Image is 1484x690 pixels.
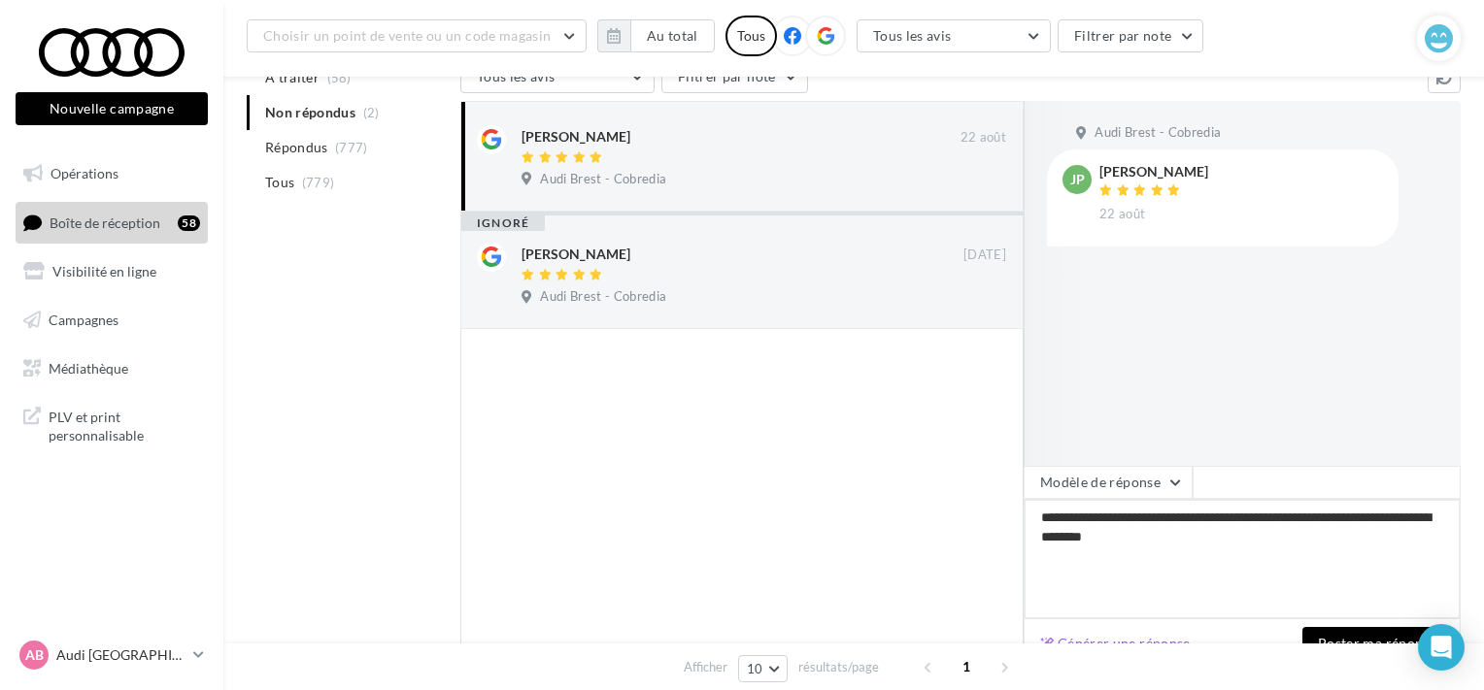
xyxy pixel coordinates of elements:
span: 22 août [1099,206,1145,223]
div: ignoré [461,215,545,231]
a: Médiathèque [12,348,212,389]
span: Visibilité en ligne [52,263,156,279]
span: Afficher [684,658,727,676]
p: Audi [GEOGRAPHIC_DATA] [56,645,185,665]
button: Au total [597,19,715,52]
span: Opérations [51,165,118,181]
a: Campagnes [12,300,212,341]
button: Choisir un point de vente ou un code magasin [247,19,587,52]
span: JP [1070,170,1085,189]
button: Générer une réponse [1032,632,1198,655]
button: Au total [630,19,715,52]
div: 58 [178,215,200,231]
span: Tous [265,173,294,192]
button: 10 [738,655,788,682]
a: Visibilité en ligne [12,251,212,292]
span: Campagnes [49,312,118,328]
span: (58) [327,70,352,85]
button: Tous les avis [857,19,1051,52]
span: résultats/page [798,658,879,676]
span: AB [25,645,44,665]
div: Tous [725,16,777,56]
span: PLV et print personnalisable [49,404,200,445]
button: Poster ma réponse [1302,627,1452,660]
span: (777) [335,140,368,155]
a: PLV et print personnalisable [12,396,212,453]
div: [PERSON_NAME] [1099,165,1208,179]
div: [PERSON_NAME] [522,245,630,264]
span: 1 [951,651,982,682]
span: (779) [302,175,335,190]
button: Nouvelle campagne [16,92,208,125]
span: 22 août [961,129,1006,147]
a: Boîte de réception58 [12,202,212,244]
button: Filtrer par note [661,60,808,93]
a: AB Audi [GEOGRAPHIC_DATA] [16,637,208,674]
span: Choisir un point de vente ou un code magasin [263,27,551,44]
a: Opérations [12,153,212,194]
span: Audi Brest - Cobredia [540,288,666,306]
span: A traiter [265,68,320,87]
span: Médiathèque [49,359,128,376]
span: [DATE] [963,246,1006,264]
span: Boîte de réception [50,214,160,230]
button: Filtrer par note [1058,19,1204,52]
span: 10 [747,661,763,676]
button: Tous les avis [460,60,655,93]
span: Audi Brest - Cobredia [540,171,666,188]
div: Open Intercom Messenger [1418,624,1465,671]
span: Répondus [265,138,328,157]
span: Tous les avis [873,27,952,44]
div: [PERSON_NAME] [522,127,630,147]
button: Modèle de réponse [1024,466,1193,499]
span: Audi Brest - Cobredia [1095,124,1221,142]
